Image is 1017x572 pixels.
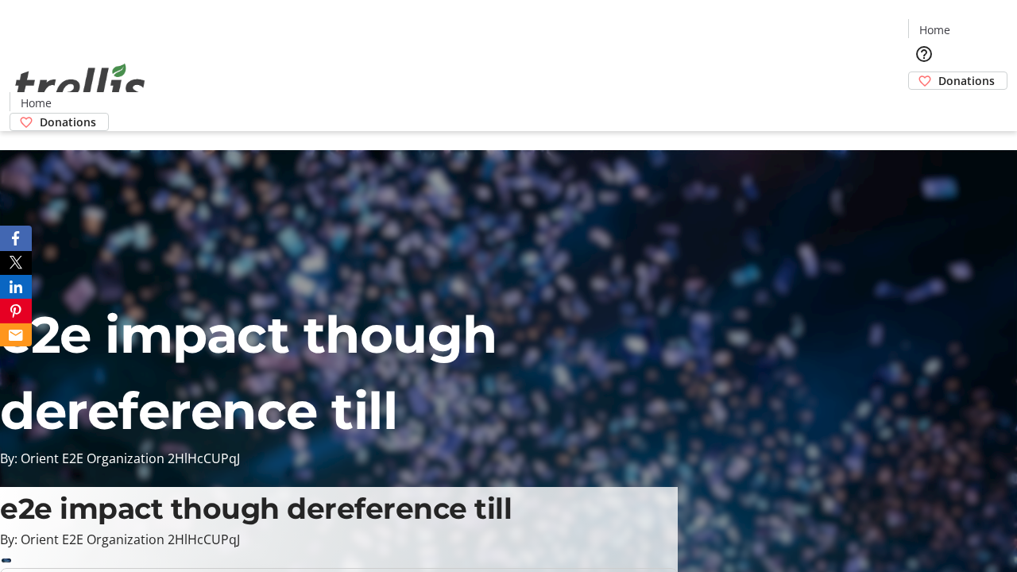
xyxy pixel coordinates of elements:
[10,113,109,131] a: Donations
[919,21,950,38] span: Home
[908,71,1007,90] a: Donations
[40,114,96,130] span: Donations
[10,46,151,126] img: Orient E2E Organization 2HlHcCUPqJ's Logo
[908,90,940,122] button: Cart
[938,72,995,89] span: Donations
[21,95,52,111] span: Home
[908,38,940,70] button: Help
[10,95,61,111] a: Home
[909,21,960,38] a: Home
